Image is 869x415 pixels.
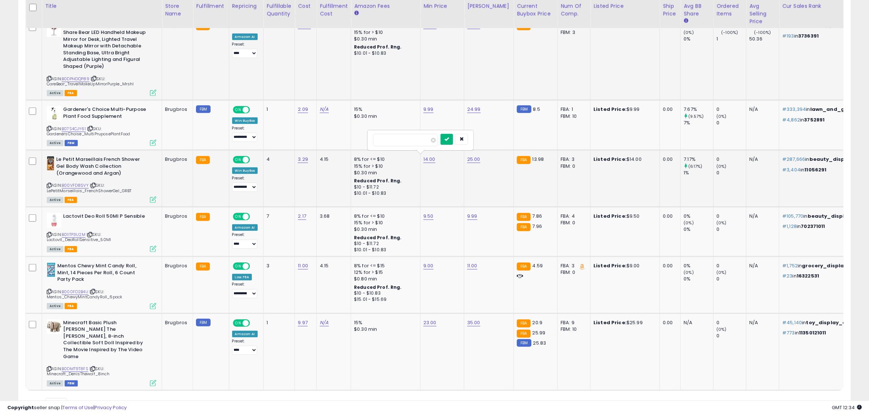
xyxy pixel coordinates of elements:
small: Amazon Fees. [354,10,358,17]
a: 11.00 [298,262,308,269]
span: 25.83 [533,340,546,346]
small: (0%) [716,113,727,119]
b: Gardener's Choice Multi-Purpose Plant Food Supplement [63,106,152,121]
b: Reduced Prof. Rng. [354,44,402,50]
small: FBA [196,263,209,271]
div: 12% for > $15 [354,269,415,276]
div: FBM: 10 [561,326,585,333]
div: ASIN: [47,106,156,145]
span: 11056291 [804,166,826,173]
small: (0%) [716,326,727,332]
div: 0 [716,263,746,269]
div: FBM: 0 [561,220,585,226]
div: 7% [684,120,713,126]
div: Amazon AI [232,34,258,40]
div: N/A [749,263,773,269]
div: Win BuyBox [232,167,258,174]
span: #773 [782,329,795,336]
span: ON [234,263,243,269]
div: 15% [354,319,415,326]
div: 0 [716,276,746,282]
div: N/A [684,319,708,326]
span: #45,140 [782,319,802,326]
b: Mentos Chewy Mint Candy Roll, Mint, 14 Pieces Per Roll, 6 Count Party Pack [57,263,146,285]
div: 0% [684,36,713,42]
small: FBM [196,105,210,113]
div: Num of Comp. [561,3,587,18]
a: B000FD2B4U [62,289,88,295]
div: Min Price [423,3,461,10]
div: FBA: 3 [561,156,585,163]
div: Amazon AI [232,224,258,231]
b: Listed Price: [593,319,627,326]
span: FBA [65,303,77,309]
div: $9.00 [593,263,654,269]
a: 9.99 [467,213,477,220]
div: ASIN: [47,263,156,309]
span: All listings currently available for purchase on Amazon [47,303,64,309]
b: Listed Price: [593,106,627,113]
div: 1% [684,170,713,176]
div: N/A [749,106,773,113]
a: 25.00 [467,156,480,163]
span: | SKU: LePetitMarseillais_FrenchShowerGel_GRBT [47,182,132,193]
b: Listed Price: [593,156,627,163]
div: Brugbros [165,106,187,113]
div: $25.99 [593,319,654,326]
div: $9.99 [593,106,654,113]
div: FBM: 0 [561,269,585,276]
small: (0%) [684,269,694,275]
div: Avg BB Share [684,3,710,18]
small: (617%) [688,163,702,169]
div: FBA: 9 [561,319,585,326]
div: 0 [716,156,746,163]
b: Le Petit Marseillais French Shower Gel Body Wash Collection (Orangewood and Argan) [56,156,145,178]
div: $14.00 [593,156,654,163]
div: 15% for > $10 [354,29,415,36]
div: 0 [716,226,746,233]
small: FBM [517,105,531,113]
div: N/A [749,156,773,163]
span: 7.86 [532,213,542,220]
a: 9.99 [423,106,434,113]
b: Reduced Prof. Rng. [354,234,402,241]
a: B0DPHDQP89 [62,76,89,82]
div: $10 - $11.72 [354,241,415,247]
a: B00VFD8SVY [62,182,89,189]
b: Lactovit Deo Roll 50Ml P Sensible [63,213,152,222]
a: 14.00 [423,156,435,163]
span: #1,128 [782,223,797,230]
div: Avg Selling Price [749,3,776,26]
small: FBA [517,319,530,327]
small: (0%) [716,220,727,226]
span: OFF [249,320,260,326]
div: 0.00 [663,263,675,269]
div: ASIN: [47,156,156,202]
a: 9.00 [423,262,434,269]
span: OFF [249,263,260,269]
div: 8% for <= $15 [354,263,415,269]
div: 0% [684,226,713,233]
div: $10 - $10.83 [354,290,415,296]
div: 7.67% [684,106,713,113]
span: ON [234,157,243,163]
div: ASIN: [47,213,156,251]
div: FBM: 0 [561,163,585,170]
small: (0%) [684,30,694,35]
div: 4.15 [320,263,345,269]
span: ON [234,107,243,113]
div: Brugbros [165,319,187,326]
div: $15.01 - $15.69 [354,296,415,303]
b: Reduced Prof. Rng. [354,178,402,184]
span: 16322531 [797,272,819,279]
b: Minecraft Basic Plush [PERSON_NAME] The [PERSON_NAME], 8-inch Collectible Soft Doll Inspired by T... [63,319,152,362]
a: 9.50 [423,213,434,220]
div: 0 [716,213,746,220]
span: #333,394 [782,106,806,113]
a: N/A [320,106,328,113]
a: 23.00 [423,319,437,326]
div: 0% [684,276,713,282]
div: Fulfillment [196,3,226,10]
span: 3736391 [798,32,819,39]
span: OFF [249,214,260,220]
